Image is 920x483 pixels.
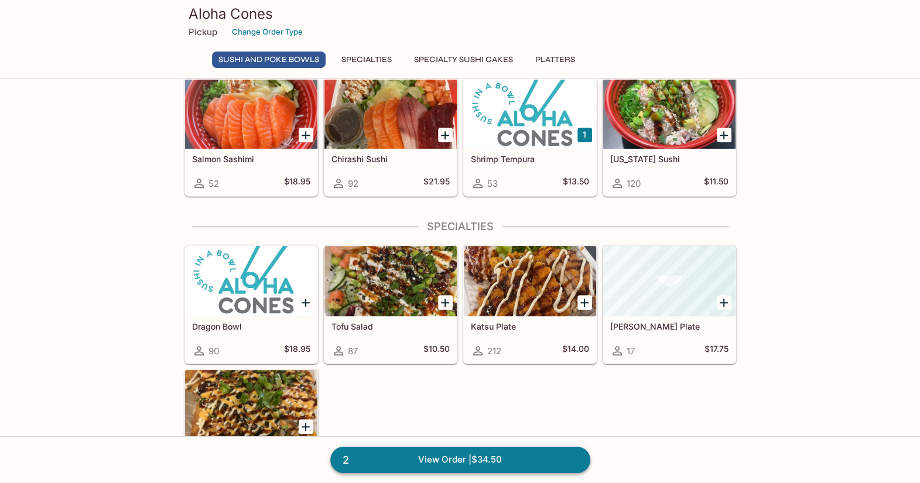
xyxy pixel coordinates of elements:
[438,295,453,310] button: Add Tofu Salad
[330,447,590,472] a: 2View Order |$34.50
[185,78,317,149] div: Salmon Sashimi
[563,176,589,190] h5: $13.50
[324,78,457,196] a: Chirashi Sushi92$21.95
[627,345,635,357] span: 17
[189,5,732,23] h3: Aloha Cones
[704,344,729,358] h5: $17.75
[299,295,313,310] button: Add Dragon Bowl
[299,128,313,142] button: Add Salmon Sashimi
[184,220,737,233] h4: Specialties
[610,321,729,331] h5: [PERSON_NAME] Plate
[487,345,501,357] span: 212
[284,344,310,358] h5: $18.95
[603,246,736,316] div: Hamachi Kama Plate
[299,419,313,434] button: Add Poke Nachos
[212,52,326,68] button: Sushi and Poke Bowls
[284,176,310,190] h5: $18.95
[192,321,310,331] h5: Dragon Bowl
[324,246,457,316] div: Tofu Salad
[717,295,731,310] button: Add Hamachi Kama Plate
[184,78,318,196] a: Salmon Sashimi52$18.95
[464,78,596,149] div: Shrimp Tempura
[704,176,729,190] h5: $11.50
[336,452,356,468] span: 2
[577,128,592,142] button: Add Shrimp Tempura
[603,78,736,149] div: California Sushi
[185,246,317,316] div: Dragon Bowl
[562,344,589,358] h5: $14.00
[529,52,582,68] button: Platters
[192,154,310,164] h5: Salmon Sashimi
[208,178,219,189] span: 52
[324,78,457,149] div: Chirashi Sushi
[348,345,358,357] span: 87
[577,295,592,310] button: Add Katsu Plate
[487,178,498,189] span: 53
[331,154,450,164] h5: Chirashi Sushi
[324,245,457,364] a: Tofu Salad87$10.50
[627,178,641,189] span: 120
[463,245,597,364] a: Katsu Plate212$14.00
[603,78,736,196] a: [US_STATE] Sushi120$11.50
[184,245,318,364] a: Dragon Bowl90$18.95
[335,52,398,68] button: Specialties
[610,154,729,164] h5: [US_STATE] Sushi
[471,321,589,331] h5: Katsu Plate
[603,245,736,364] a: [PERSON_NAME] Plate17$17.75
[471,154,589,164] h5: Shrimp Tempura
[227,23,308,41] button: Change Order Type
[208,345,219,357] span: 90
[185,370,317,440] div: Poke Nachos
[189,26,217,37] p: Pickup
[717,128,731,142] button: Add California Sushi
[423,344,450,358] h5: $10.50
[423,176,450,190] h5: $21.95
[464,246,596,316] div: Katsu Plate
[408,52,519,68] button: Specialty Sushi Cakes
[348,178,358,189] span: 92
[438,128,453,142] button: Add Chirashi Sushi
[331,321,450,331] h5: Tofu Salad
[463,78,597,196] a: Shrimp Tempura53$13.50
